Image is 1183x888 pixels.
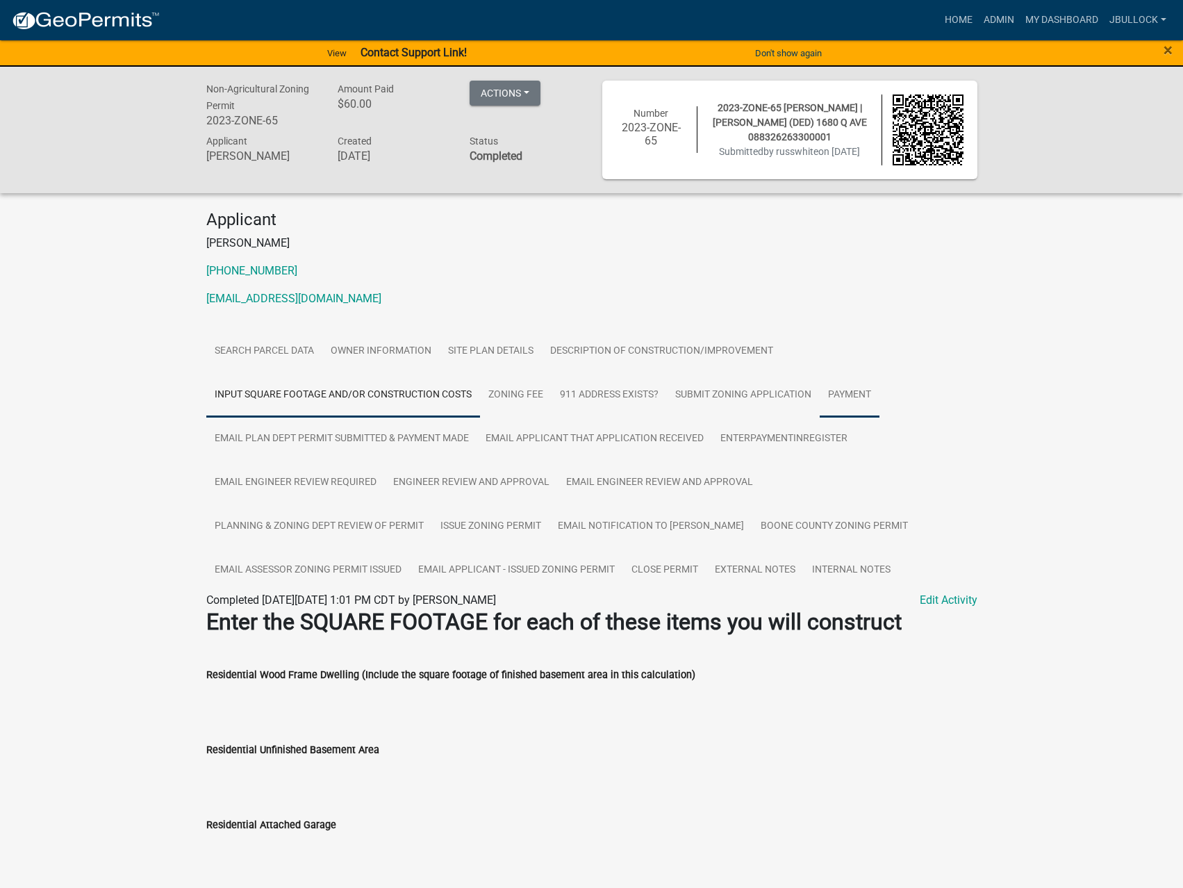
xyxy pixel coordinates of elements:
[206,329,322,374] a: Search Parcel Data
[763,146,818,157] span: by russwhite
[616,121,687,147] h6: 2023-ZONE-65
[206,504,432,549] a: Planning & Zoning Dept Review of Permit
[338,135,372,147] span: Created
[712,417,856,461] a: EnterPaymentInRegister
[470,135,498,147] span: Status
[206,548,410,593] a: Email Assessor Zoning Permit issued
[552,373,667,418] a: 911 Address Exists?
[470,81,540,106] button: Actions
[322,329,440,374] a: Owner Information
[820,373,879,418] a: Payment
[1104,7,1172,33] a: jbullock
[978,7,1020,33] a: Admin
[470,149,522,163] strong: Completed
[634,108,668,119] span: Number
[338,83,394,94] span: Amount Paid
[752,504,916,549] a: Boone County Zoning Permit
[206,114,317,127] h6: 2023-ZONE-65
[713,102,867,142] span: 2023-ZONE-65 [PERSON_NAME] | [PERSON_NAME] (DED) 1680 Q AVE 088326263300001
[206,83,309,111] span: Non-Agricultural Zoning Permit
[206,746,379,755] label: Residential Unfinished Basement Area
[206,235,977,252] p: [PERSON_NAME]
[939,7,978,33] a: Home
[1164,42,1173,58] button: Close
[804,548,899,593] a: Internal Notes
[206,671,695,680] label: Residential Wood Frame Dwelling (Include the square footage of finished basement area in this cal...
[206,373,480,418] a: Input Square Footage and/or Construction Costs
[1164,40,1173,60] span: ×
[206,461,385,505] a: Email Engineer review required
[542,329,781,374] a: Description of Construction/Improvement
[706,548,804,593] a: External Notes
[206,135,247,147] span: Applicant
[361,46,467,59] strong: Contact Support Link!
[206,417,477,461] a: Email Plan Dept Permit submitted & Payment made
[549,504,752,549] a: Email notification to [PERSON_NAME]
[206,210,977,230] h4: Applicant
[480,373,552,418] a: Zoning Fee
[623,548,706,593] a: Close Permit
[322,42,352,65] a: View
[477,417,712,461] a: Email applicant that Application Received
[1020,7,1104,33] a: My Dashboard
[206,821,336,830] label: Residential Attached Garage
[206,264,297,277] a: [PHONE_NUMBER]
[410,548,623,593] a: Email Applicant - Issued Zoning Permit
[719,146,860,157] span: Submitted on [DATE]
[206,292,381,305] a: [EMAIL_ADDRESS][DOMAIN_NAME]
[750,42,827,65] button: Don't show again
[893,94,963,165] img: QR code
[440,329,542,374] a: Site Plan Details
[206,149,317,163] h6: [PERSON_NAME]
[920,592,977,609] a: Edit Activity
[338,149,449,163] h6: [DATE]
[385,461,558,505] a: Engineer Review and Approval
[206,609,902,635] strong: Enter the SQUARE FOOTAGE for each of these items you will construct
[558,461,761,505] a: Email Engineer Review and Approval
[667,373,820,418] a: Submit Zoning Application
[432,504,549,549] a: Issue Zoning Permit
[206,593,496,607] span: Completed [DATE][DATE] 1:01 PM CDT by [PERSON_NAME]
[338,97,449,110] h6: $60.00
